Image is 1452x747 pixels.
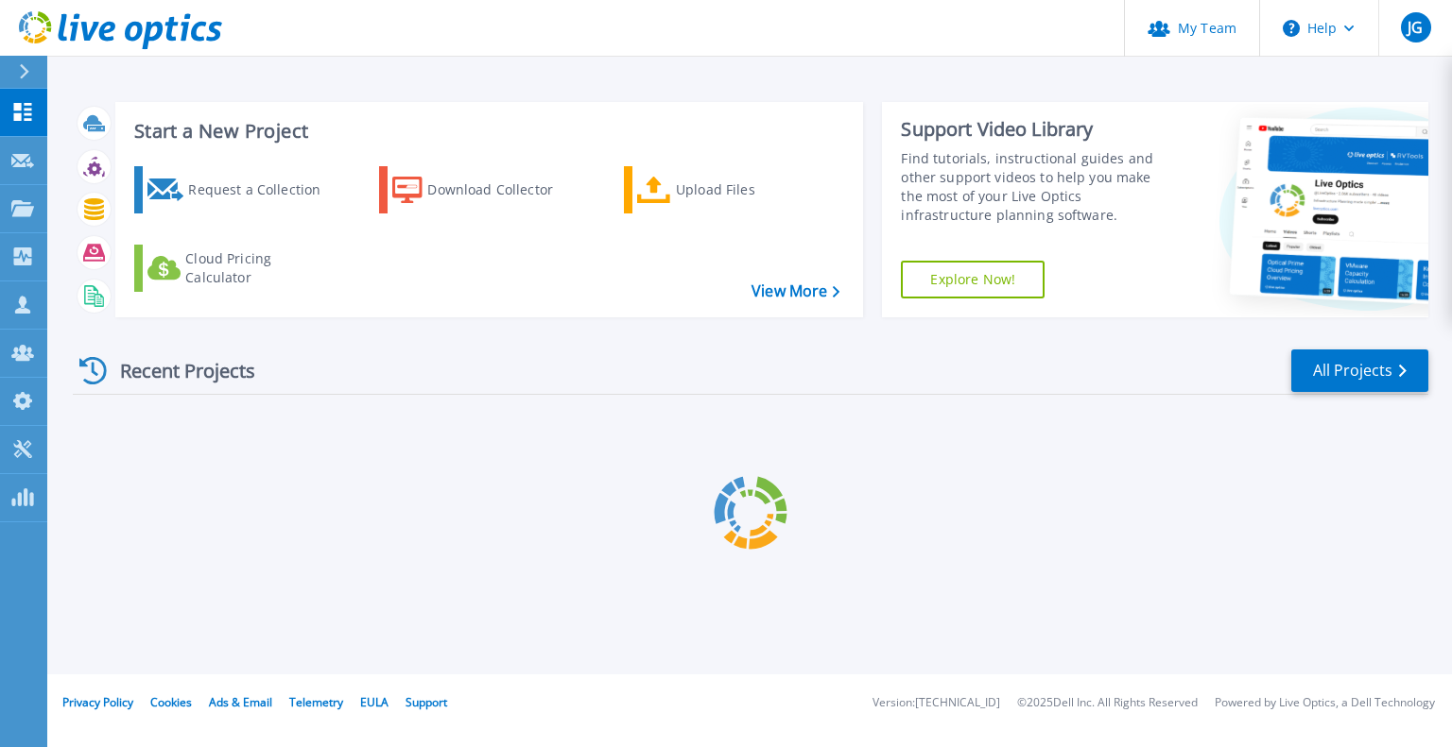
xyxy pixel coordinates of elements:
[1215,697,1435,709] li: Powered by Live Optics, a Dell Technology
[185,249,337,287] div: Cloud Pricing Calculator
[73,348,281,394] div: Recent Projects
[289,694,343,710] a: Telemetry
[1291,349,1428,392] a: All Projects
[873,697,1000,709] li: Version: [TECHNICAL_ID]
[62,694,133,710] a: Privacy Policy
[624,166,835,213] a: Upload Files
[360,694,389,710] a: EULA
[379,166,590,213] a: Download Collector
[209,694,272,710] a: Ads & Email
[134,121,839,142] h3: Start a New Project
[901,261,1045,298] a: Explore Now!
[150,694,192,710] a: Cookies
[1408,20,1423,35] span: JG
[1017,697,1198,709] li: © 2025 Dell Inc. All Rights Reserved
[427,171,579,209] div: Download Collector
[134,245,345,292] a: Cloud Pricing Calculator
[134,166,345,213] a: Request a Collection
[676,171,827,209] div: Upload Files
[901,117,1175,142] div: Support Video Library
[406,694,447,710] a: Support
[901,149,1175,225] div: Find tutorials, instructional guides and other support videos to help you make the most of your L...
[752,282,839,300] a: View More
[188,171,339,209] div: Request a Collection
